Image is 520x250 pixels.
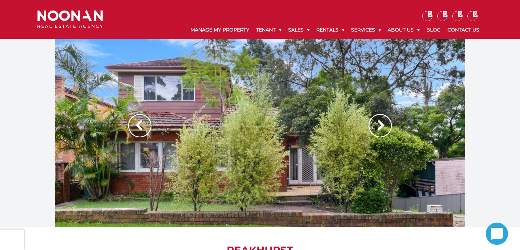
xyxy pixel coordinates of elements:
a: Rentals [313,21,348,39]
img: Noonan Real Estate Agency [37,10,103,28]
img: Arrow slider [369,114,392,137]
a: Services [348,21,384,39]
a: Contact Us [444,21,483,39]
a: About Us [384,21,423,39]
img: Arrow slider [128,114,151,137]
a: Tenant [253,21,285,39]
a: Blog [423,21,444,39]
a: Sales [285,21,313,39]
a: Manage My Property [187,21,253,39]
